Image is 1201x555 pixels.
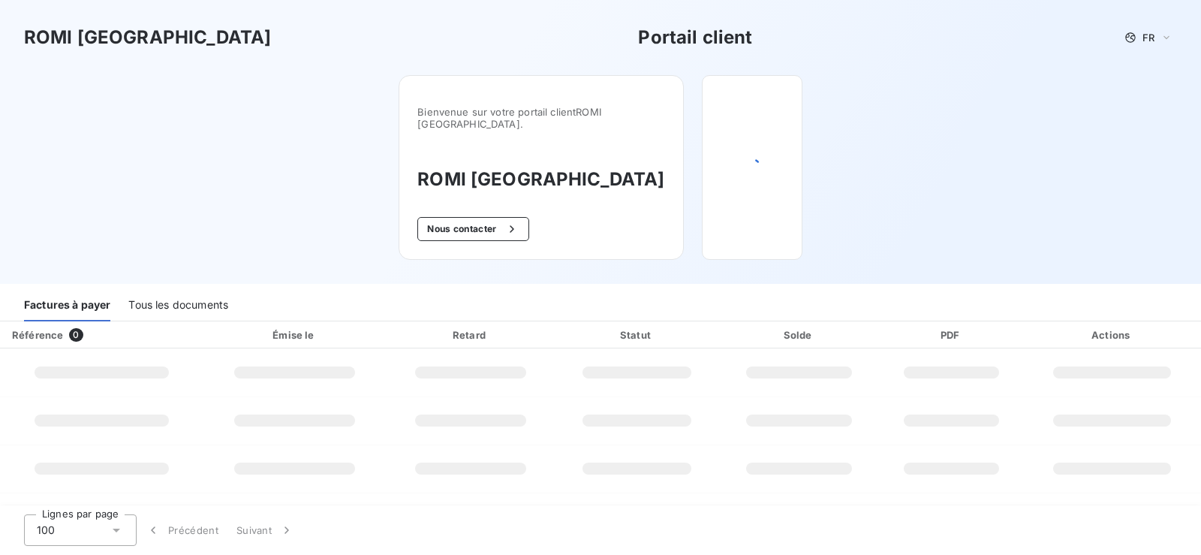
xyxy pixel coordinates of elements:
[12,329,63,341] div: Référence
[24,290,110,321] div: Factures à payer
[1142,32,1154,44] span: FR
[558,327,716,342] div: Statut
[24,24,271,51] h3: ROMI [GEOGRAPHIC_DATA]
[206,327,384,342] div: Émise le
[882,327,1020,342] div: PDF
[638,24,752,51] h3: Portail client
[722,327,876,342] div: Solde
[227,514,303,546] button: Suivant
[1026,327,1198,342] div: Actions
[37,523,55,538] span: 100
[417,217,528,241] button: Nous contacter
[390,327,552,342] div: Retard
[137,514,227,546] button: Précédent
[417,166,664,193] h3: ROMI [GEOGRAPHIC_DATA]
[69,328,83,342] span: 0
[417,106,664,130] span: Bienvenue sur votre portail client ROMI [GEOGRAPHIC_DATA] .
[128,290,228,321] div: Tous les documents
